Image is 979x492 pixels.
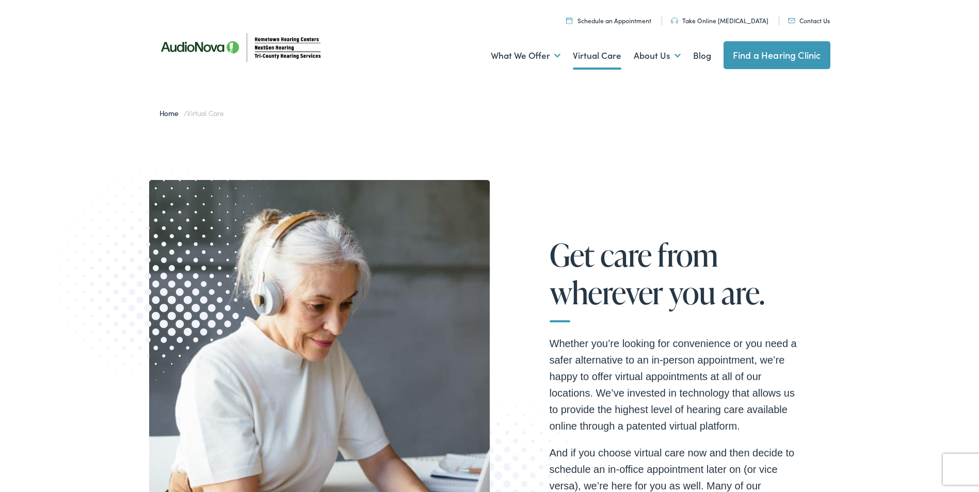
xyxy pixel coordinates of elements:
[788,16,830,25] a: Contact Us
[550,335,797,434] p: Whether you’re looking for convenience or you need a safer alternative to an in-person appointmen...
[634,37,681,75] a: About Us
[491,37,560,75] a: What We Offer
[20,116,292,396] img: Graphic image with a halftone pattern, contributing to the site's visual design.
[721,275,765,309] span: are.
[573,37,621,75] a: Virtual Care
[159,108,184,118] a: Home
[788,18,795,23] img: utility icon
[159,108,224,118] span: /
[566,17,572,24] img: utility icon
[669,275,715,309] span: you
[550,238,595,272] span: Get
[671,18,678,24] img: utility icon
[724,41,830,69] a: Find a Hearing Clinic
[657,238,718,272] span: from
[566,16,651,25] a: Schedule an Appointment
[600,238,652,272] span: care
[671,16,768,25] a: Take Online [MEDICAL_DATA]
[550,275,663,309] span: wherever
[693,37,711,75] a: Blog
[187,108,223,118] span: Virtual Care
